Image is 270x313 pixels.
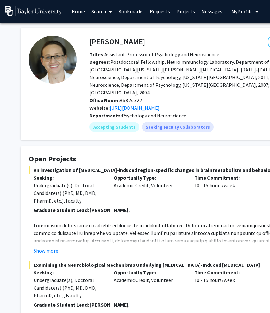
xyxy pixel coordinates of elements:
strong: Graduate Student Lead: [PERSON_NAME]. [34,207,130,213]
a: Home [68,0,88,23]
b: Website: [89,105,110,111]
h4: [PERSON_NAME] [89,36,145,48]
a: Projects [173,0,198,23]
div: Undergraduate(s), Doctoral Candidate(s) (PhD, MD, DMD, PharmD, etc.), Faculty [34,182,104,205]
p: Opportunity Type: [114,174,184,182]
p: Time Commitment: [194,174,265,182]
a: Bookmarks [115,0,147,23]
div: Undergraduate(s), Doctoral Candidate(s) (PhD, MD, DMD, PharmD, etc.), Faculty [34,276,104,299]
span: BSB A. 322 [89,97,142,103]
div: Academic Credit, Volunteer [109,174,189,205]
b: Degrees: [89,59,110,65]
strong: Graduate Student Lead: [PERSON_NAME] [34,302,128,308]
p: Seeking: [34,269,104,276]
div: 10 - 15 hours/week [189,269,270,299]
a: Opens in a new tab [110,105,160,111]
a: Requests [147,0,173,23]
button: Show more [34,247,58,255]
mat-chip: Accepting Students [89,122,139,132]
div: Academic Credit, Volunteer [109,269,189,299]
p: Time Commitment: [194,269,265,276]
a: Search [88,0,115,23]
img: Baylor University Logo [5,6,62,16]
iframe: Chat [5,284,27,308]
div: 10 - 15 hours/week [189,174,270,205]
a: Messages [198,0,226,23]
img: Profile Picture [29,36,77,84]
span: Psychology and Neuroscience [122,112,186,119]
p: Seeking: [34,174,104,182]
b: Departments: [89,112,122,119]
b: Titles: [89,51,104,57]
p: Opportunity Type: [114,269,184,276]
mat-chip: Seeking Faculty Collaborators [142,122,214,132]
span: My Profile [231,8,253,15]
b: Office Room: [89,97,120,103]
span: Assistant Professor of Psychology and Neuroscience [89,51,219,57]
